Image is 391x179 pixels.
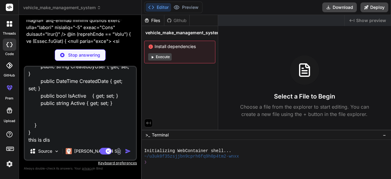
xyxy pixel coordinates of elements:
span: Initializing WebContainer shell... [144,148,231,154]
label: code [5,51,14,57]
p: Always double-check its answers. Your in Bind [24,166,137,171]
label: GitHub [4,73,15,78]
button: Preview [171,3,201,12]
label: threads [3,31,16,36]
span: ~/u3uk0f35zsjjbn9cprh6fq9h0p4tm2-wnxx [144,154,239,159]
h3: Select a File to Begin [274,92,335,101]
span: Terminal [152,132,169,138]
span: − [383,132,386,138]
p: Choose a file from the explorer to start editing. You can create a new file using the + button in... [236,103,373,118]
span: >_ [145,132,150,138]
button: − [382,130,387,140]
p: Keyboard preferences [24,161,137,166]
div: Github [164,17,189,24]
div: Files [142,17,164,24]
p: [PERSON_NAME] 4 S.. [74,148,120,154]
img: attachment [115,148,122,155]
span: vehicle_make_management_system [145,30,221,36]
button: Download [322,2,357,12]
button: Deploy [360,2,388,12]
label: prem [5,96,13,101]
img: settings [4,159,15,169]
p: Stop answering [68,52,100,58]
label: Upload [4,118,15,124]
span: Show preview [356,17,386,24]
img: Claude 4 Sonnet [66,148,72,154]
img: icon [125,148,131,154]
span: Install dependencies [148,43,211,50]
span: privacy [82,166,93,170]
p: Source [38,148,52,154]
span: ❯ [144,159,147,165]
button: Execute [148,53,172,61]
textarea: make the code using System; using System.Collections.Generic; using System.Linq; using System.Tex... [25,67,136,143]
span: vehicle_make_management_system [23,5,101,11]
button: Editor [146,3,171,12]
img: Pick Models [54,149,59,154]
